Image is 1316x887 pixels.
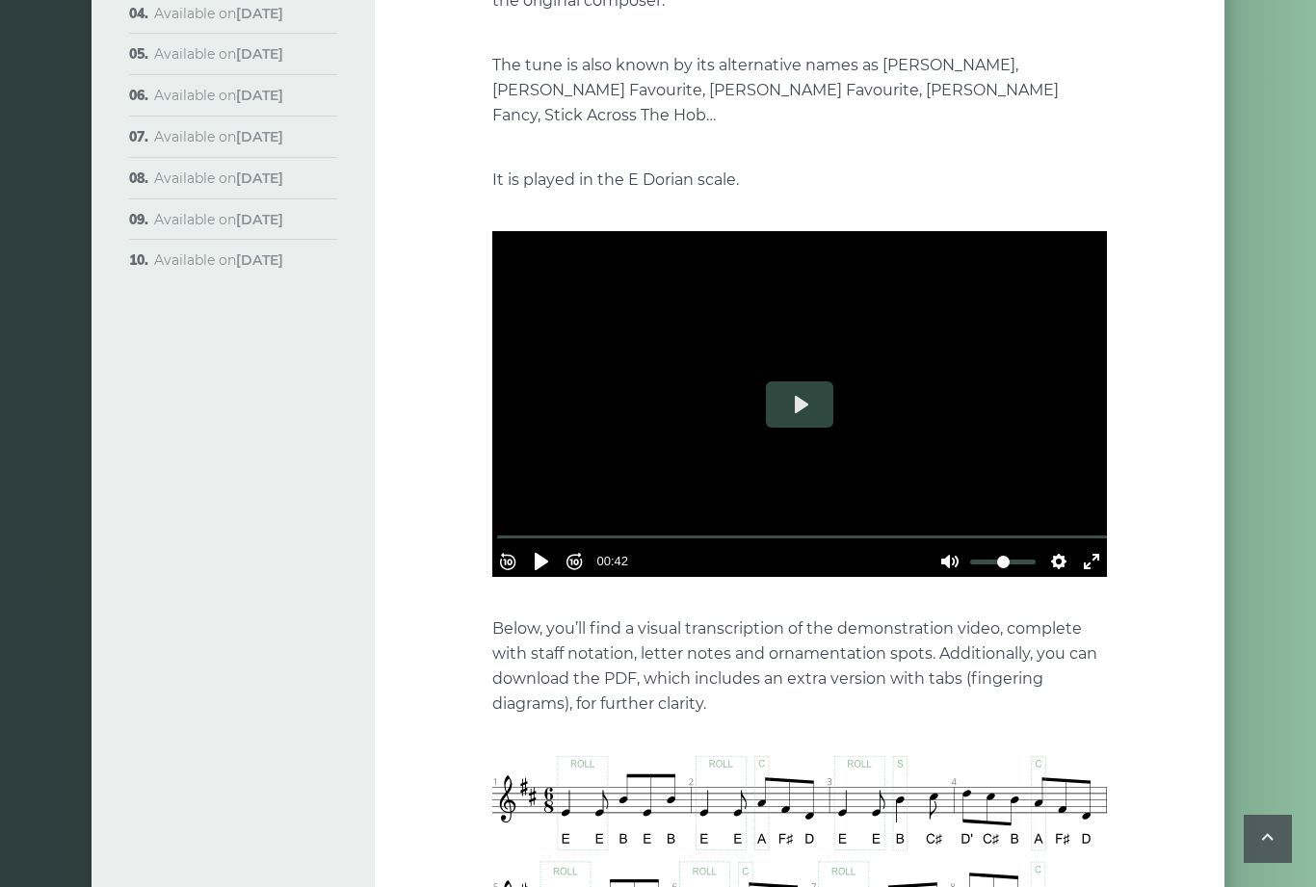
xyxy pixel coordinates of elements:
[236,170,283,187] strong: [DATE]
[492,53,1107,128] p: The tune is also known by its alternative names as [PERSON_NAME], [PERSON_NAME] Favourite, [PERSO...
[154,5,283,22] span: Available on
[154,128,283,145] span: Available on
[154,87,283,104] span: Available on
[236,5,283,22] strong: [DATE]
[154,45,283,63] span: Available on
[236,128,283,145] strong: [DATE]
[492,616,1107,717] p: Below, you’ll find a visual transcription of the demonstration video, complete with staff notatio...
[492,168,1107,193] p: It is played in the E Dorian scale.
[236,87,283,104] strong: [DATE]
[154,211,283,228] span: Available on
[154,251,283,269] span: Available on
[236,211,283,228] strong: [DATE]
[236,251,283,269] strong: [DATE]
[154,170,283,187] span: Available on
[236,45,283,63] strong: [DATE]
